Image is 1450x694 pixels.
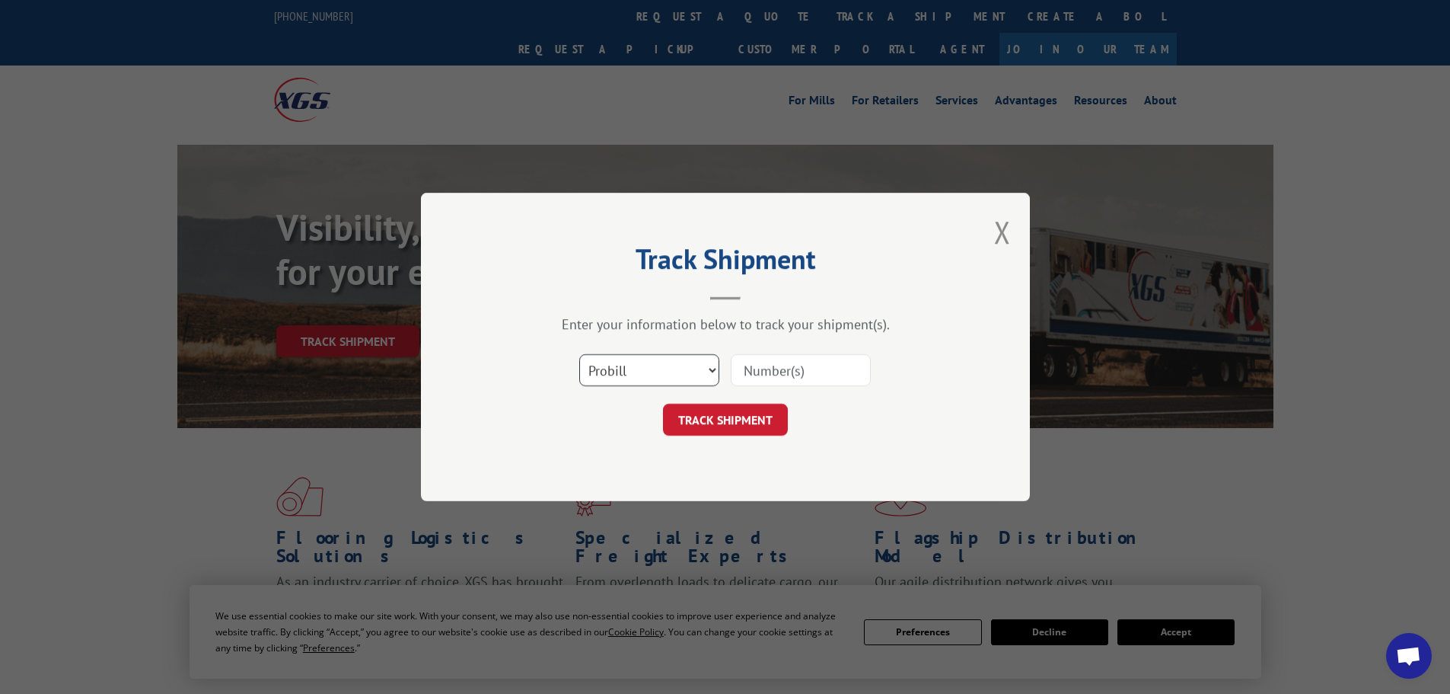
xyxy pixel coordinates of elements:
[994,212,1011,252] button: Close modal
[497,315,954,333] div: Enter your information below to track your shipment(s).
[663,404,788,436] button: TRACK SHIPMENT
[731,354,871,386] input: Number(s)
[1386,633,1432,679] div: Open chat
[497,248,954,277] h2: Track Shipment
